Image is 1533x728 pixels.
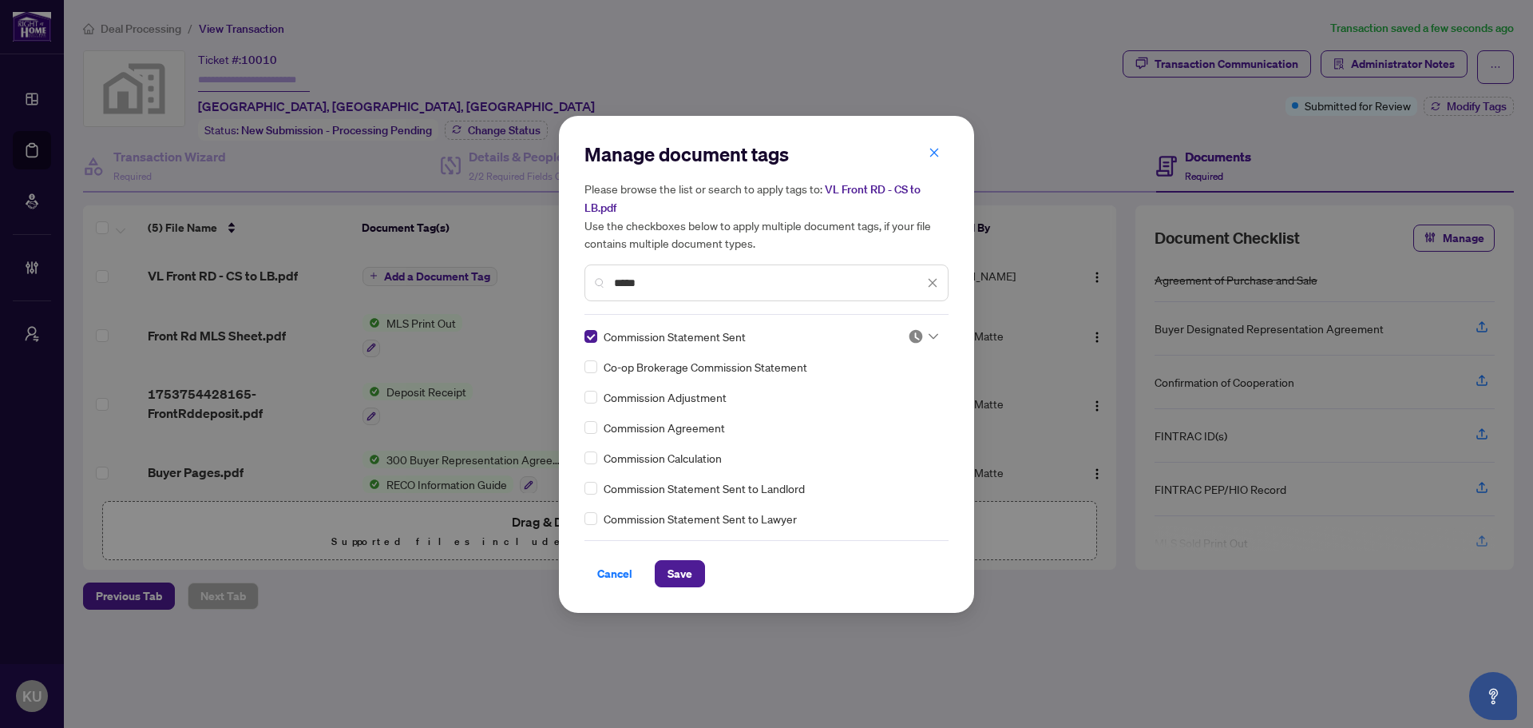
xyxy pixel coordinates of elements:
h5: Please browse the list or search to apply tags to: Use the checkboxes below to apply multiple doc... [584,180,949,252]
span: Commission Adjustment [604,388,727,406]
span: Commission Statement Sent to Landlord [604,479,805,497]
span: Co-op Brokerage Commission Statement [604,358,807,376]
span: Commission Statement Sent [604,328,746,345]
span: Commission Calculation [604,449,722,467]
span: Commission Agreement [604,419,725,436]
button: Open asap [1469,672,1517,720]
img: status [908,328,924,344]
span: Pending Review [908,328,938,344]
span: close [929,147,940,158]
span: VL Front RD - CS to LB.pdf [584,182,921,215]
h2: Manage document tags [584,141,949,167]
button: Save [655,560,705,587]
span: close [927,277,938,288]
span: Save [667,561,692,587]
span: Cancel [597,561,632,587]
span: Commission Statement Sent to Lawyer [604,510,797,527]
button: Cancel [584,560,645,587]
